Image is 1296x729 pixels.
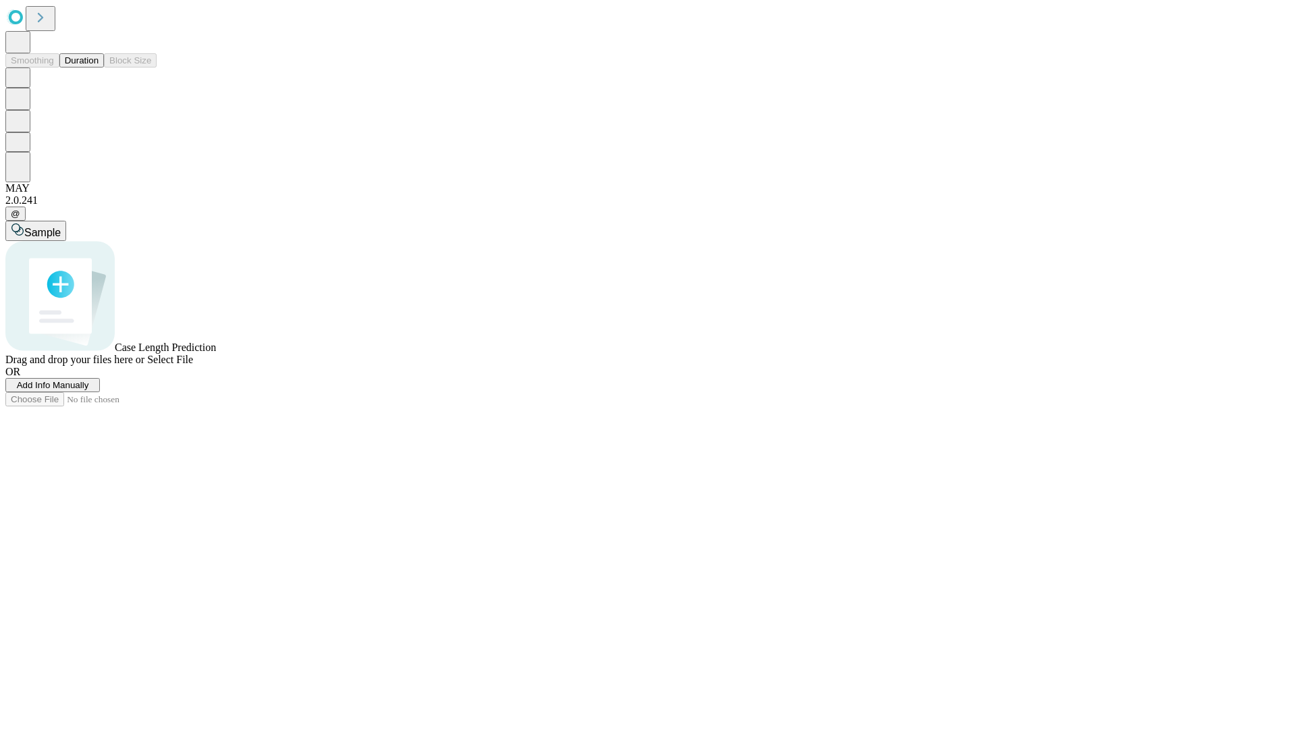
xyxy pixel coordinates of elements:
[5,182,1291,194] div: MAY
[104,53,157,67] button: Block Size
[24,227,61,238] span: Sample
[5,53,59,67] button: Smoothing
[5,366,20,377] span: OR
[5,221,66,241] button: Sample
[115,342,216,353] span: Case Length Prediction
[11,209,20,219] span: @
[17,380,89,390] span: Add Info Manually
[5,378,100,392] button: Add Info Manually
[5,194,1291,207] div: 2.0.241
[59,53,104,67] button: Duration
[5,207,26,221] button: @
[5,354,144,365] span: Drag and drop your files here or
[147,354,193,365] span: Select File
